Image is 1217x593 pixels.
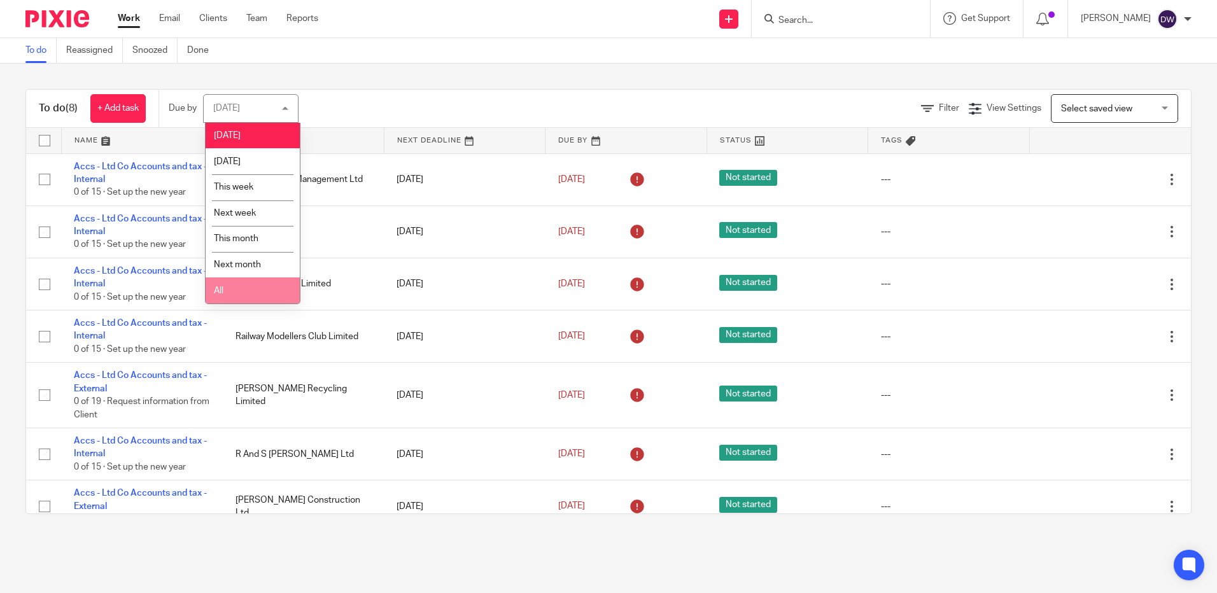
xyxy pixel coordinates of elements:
span: 0 of 15 · Set up the new year [74,241,186,249]
span: 0 of 15 · Set up the new year [74,188,186,197]
span: [DATE] [558,332,585,341]
input: Search [777,15,892,27]
span: 0 of 19 · Request information from Client [74,397,209,419]
a: Accs - Ltd Co Accounts and tax - External [74,489,207,510]
span: [DATE] [558,175,585,184]
td: [DATE] [384,480,545,533]
div: --- [881,173,1017,186]
span: This month [214,234,258,243]
span: [DATE] [558,227,585,236]
span: Not started [719,222,777,238]
a: Snoozed [132,38,178,63]
span: Select saved view [1061,104,1132,113]
div: [DATE] [213,104,240,113]
a: Accs - Ltd Co Accounts and tax - Internal [74,436,207,458]
span: Filter [939,104,959,113]
div: --- [881,500,1017,513]
a: Accs - Ltd Co Accounts and tax - Internal [74,214,207,236]
div: --- [881,330,1017,343]
span: This week [214,183,253,192]
td: [DATE] [384,153,545,206]
span: Not started [719,445,777,461]
img: svg%3E [1157,9,1178,29]
img: Pixie [25,10,89,27]
span: Not started [719,170,777,186]
a: Reports [286,12,318,25]
a: Accs - Ltd Co Accounts and tax - Internal [74,267,207,288]
span: Not started [719,497,777,513]
td: [DATE] [384,428,545,480]
span: 0 of 15 · Set up the new year [74,293,186,302]
p: Due by [169,102,197,115]
a: Accs - Ltd Co Accounts and tax - External [74,371,207,393]
span: [DATE] [558,502,585,511]
td: [DATE] [384,310,545,363]
a: Work [118,12,140,25]
td: Neon Contracts Limited [223,258,384,310]
td: [DATE] [384,258,545,310]
td: R And S [PERSON_NAME] Ltd [223,428,384,480]
div: --- [881,448,1017,461]
a: Reassigned [66,38,123,63]
div: --- [881,277,1017,290]
td: [DATE] [384,206,545,258]
div: --- [881,225,1017,238]
a: + Add task [90,94,146,123]
a: Email [159,12,180,25]
a: Done [187,38,218,63]
span: [DATE] [558,279,585,288]
a: To do [25,38,57,63]
span: [DATE] [558,450,585,459]
span: Not started [719,386,777,401]
span: [DATE] [214,131,241,140]
span: Get Support [961,14,1010,23]
span: 0 of 15 · Set up the new year [74,345,186,354]
td: [PERSON_NAME] Construction Ltd [223,480,384,533]
span: [DATE] [214,157,241,166]
a: Accs - Ltd Co Accounts and tax - Internal [74,319,207,340]
span: Next month [214,260,261,269]
span: Not started [719,275,777,291]
a: Accs - Ltd Co Accounts and tax - Internal [74,162,207,184]
span: (8) [66,103,78,113]
td: [PERSON_NAME] Recycling Limited [223,363,384,428]
td: [DATE] [384,363,545,428]
span: Not started [719,327,777,343]
td: Railway Modellers Club Limited [223,310,384,363]
h1: To do [39,102,78,115]
span: View Settings [987,104,1041,113]
div: --- [881,389,1017,401]
span: Tags [881,137,903,144]
td: Fearne Wealth Management Ltd [223,153,384,206]
a: Team [246,12,267,25]
td: Fearneace Ltd [223,206,384,258]
span: 0 of 15 · Set up the new year [74,463,186,471]
a: Clients [199,12,227,25]
span: [DATE] [558,391,585,400]
p: [PERSON_NAME] [1081,12,1151,25]
span: Next week [214,209,256,218]
span: All [214,286,223,295]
